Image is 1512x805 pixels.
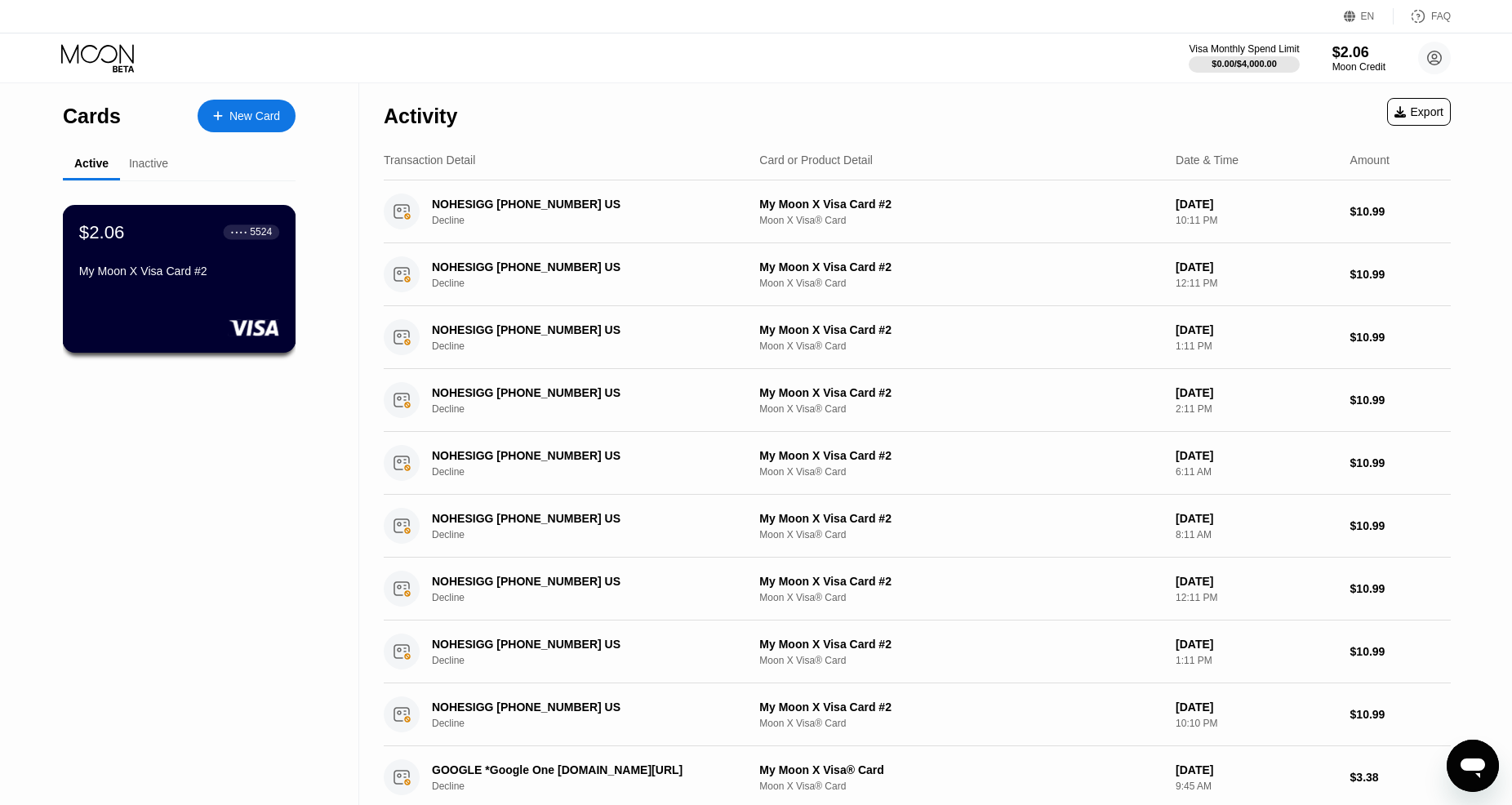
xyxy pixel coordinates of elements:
[759,592,1163,603] div: Moon X Visa® Card
[384,495,1451,558] div: NOHESIGG [PHONE_NUMBER] USDeclineMy Moon X Visa Card #2Moon X Visa® Card[DATE]8:11 AM$10.99
[384,180,1451,243] div: NOHESIGG [PHONE_NUMBER] USDeclineMy Moon X Visa Card #2Moon X Visa® Card[DATE]10:11 PM$10.99
[432,700,736,714] div: NOHESIGG [PHONE_NUMBER] US
[1176,638,1336,651] div: [DATE]
[229,109,280,123] div: New Card
[79,221,125,242] div: $2.06
[1387,98,1451,126] div: Export
[1176,763,1336,776] div: [DATE]
[1212,59,1277,69] div: $0.00 / $4,000.00
[1350,205,1451,218] div: $10.99
[1176,278,1336,289] div: 12:11 PM
[759,700,1163,714] div: My Moon X Visa Card #2
[1176,466,1336,478] div: 6:11 AM
[432,466,758,478] div: Decline
[759,449,1163,462] div: My Moon X Visa Card #2
[1176,340,1336,352] div: 1:11 PM
[759,323,1163,336] div: My Moon X Visa Card #2
[79,265,279,278] div: My Moon X Visa Card #2
[432,638,736,651] div: NOHESIGG [PHONE_NUMBER] US
[1350,394,1451,407] div: $10.99
[1176,449,1336,462] div: [DATE]
[129,157,168,170] div: Inactive
[63,105,121,128] div: Cards
[432,575,736,588] div: NOHESIGG [PHONE_NUMBER] US
[1189,43,1299,55] div: Visa Monthly Spend Limit
[384,243,1451,306] div: NOHESIGG [PHONE_NUMBER] USDeclineMy Moon X Visa Card #2Moon X Visa® Card[DATE]12:11 PM$10.99
[432,198,736,211] div: NOHESIGG [PHONE_NUMBER] US
[432,340,758,352] div: Decline
[384,432,1451,495] div: NOHESIGG [PHONE_NUMBER] USDeclineMy Moon X Visa Card #2Moon X Visa® Card[DATE]6:11 AM$10.99
[1350,645,1451,658] div: $10.99
[1189,43,1299,73] div: Visa Monthly Spend Limit$0.00/$4,000.00
[432,215,758,226] div: Decline
[1350,153,1390,167] div: Amount
[384,620,1451,683] div: NOHESIGG [PHONE_NUMBER] USDeclineMy Moon X Visa Card #2Moon X Visa® Card[DATE]1:11 PM$10.99
[1350,771,1451,784] div: $3.38
[1361,11,1375,22] div: EN
[432,592,758,603] div: Decline
[1176,323,1336,336] div: [DATE]
[432,529,758,540] div: Decline
[759,153,873,167] div: Card or Product Detail
[64,206,295,352] div: $2.06● ● ● ●5524My Moon X Visa Card #2
[1176,700,1336,714] div: [DATE]
[1176,529,1336,540] div: 8:11 AM
[1176,260,1336,274] div: [DATE]
[1176,575,1336,588] div: [DATE]
[1176,215,1336,226] div: 10:11 PM
[384,369,1451,432] div: NOHESIGG [PHONE_NUMBER] USDeclineMy Moon X Visa Card #2Moon X Visa® Card[DATE]2:11 PM$10.99
[1344,8,1394,24] div: EN
[1350,331,1451,344] div: $10.99
[231,229,247,234] div: ● ● ● ●
[759,198,1163,211] div: My Moon X Visa Card #2
[1176,655,1336,666] div: 1:11 PM
[759,403,1163,415] div: Moon X Visa® Card
[250,226,272,238] div: 5524
[759,215,1163,226] div: Moon X Visa® Card
[1176,403,1336,415] div: 2:11 PM
[759,512,1163,525] div: My Moon X Visa Card #2
[384,683,1451,746] div: NOHESIGG [PHONE_NUMBER] USDeclineMy Moon X Visa Card #2Moon X Visa® Card[DATE]10:10 PM$10.99
[432,763,736,776] div: GOOGLE *Google One [DOMAIN_NAME][URL]
[1447,740,1499,792] iframe: Button to launch messaging window
[1176,386,1336,399] div: [DATE]
[1394,105,1443,118] div: Export
[759,340,1163,352] div: Moon X Visa® Card
[1350,456,1451,469] div: $10.99
[384,153,475,167] div: Transaction Detail
[759,718,1163,729] div: Moon X Visa® Card
[432,260,736,274] div: NOHESIGG [PHONE_NUMBER] US
[1332,44,1385,73] div: $2.06Moon Credit
[432,781,758,792] div: Decline
[1332,44,1385,61] div: $2.06
[1431,11,1451,22] div: FAQ
[759,466,1163,478] div: Moon X Visa® Card
[74,157,109,170] div: Active
[384,558,1451,620] div: NOHESIGG [PHONE_NUMBER] USDeclineMy Moon X Visa Card #2Moon X Visa® Card[DATE]12:11 PM$10.99
[1176,198,1336,211] div: [DATE]
[1176,781,1336,792] div: 9:45 AM
[1350,268,1451,281] div: $10.99
[432,718,758,729] div: Decline
[1176,592,1336,603] div: 12:11 PM
[432,278,758,289] div: Decline
[1394,8,1451,24] div: FAQ
[759,386,1163,399] div: My Moon X Visa Card #2
[759,529,1163,540] div: Moon X Visa® Card
[432,323,736,336] div: NOHESIGG [PHONE_NUMBER] US
[198,100,296,132] div: New Card
[1332,61,1385,73] div: Moon Credit
[759,260,1163,274] div: My Moon X Visa Card #2
[1176,153,1239,167] div: Date & Time
[759,638,1163,651] div: My Moon X Visa Card #2
[384,306,1451,369] div: NOHESIGG [PHONE_NUMBER] USDeclineMy Moon X Visa Card #2Moon X Visa® Card[DATE]1:11 PM$10.99
[759,763,1163,776] div: My Moon X Visa® Card
[759,655,1163,666] div: Moon X Visa® Card
[432,386,736,399] div: NOHESIGG [PHONE_NUMBER] US
[1176,718,1336,729] div: 10:10 PM
[432,449,736,462] div: NOHESIGG [PHONE_NUMBER] US
[1350,519,1451,532] div: $10.99
[432,512,736,525] div: NOHESIGG [PHONE_NUMBER] US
